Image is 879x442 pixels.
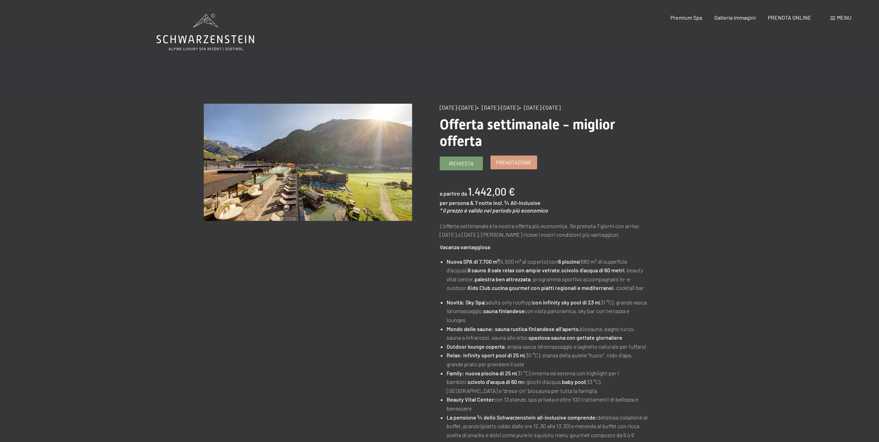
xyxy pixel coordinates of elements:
li: con 13 stanze, spa privata e oltre 100 trattamenti di bellezza e benessere [447,395,648,413]
span: Offerta settimanale - miglior offerta [440,116,615,149]
strong: palestra ben attrezzata [475,276,531,282]
span: incl. ¾ All-Inclusive [493,199,541,206]
span: • [DATE]-[DATE] [477,104,518,111]
a: PRENOTA ONLINE [768,14,811,21]
a: Richiesta [440,157,483,170]
strong: 6 piscine [558,258,579,265]
strong: spaziosa sauna con gettate giornaliere [528,334,622,341]
li: (31 °C) interna ed esterna con highlight per i bambini: e giochi d'acqua, (33 °C), [GEOGRAPHIC_DA... [447,369,648,395]
strong: Kids Club [468,284,490,291]
li: biosauna, bagno turco, sauna a infrarossi, sauna alle erbe, [447,325,648,342]
span: Richiesta [449,160,474,167]
strong: Nuova SPA di 7.700 m² [447,258,499,265]
li: (adults only rooftop) (31 °C), grande vasca idromassaggio, con vista panoramica, sky bar con terr... [447,298,648,325]
strong: Beauty Vital Center [447,396,494,403]
span: • [DATE]-[DATE] [519,104,561,111]
em: * il prezzo è valido nel periodo più economico [440,207,548,214]
span: Menu [837,14,851,21]
span: a partire da [440,190,467,197]
strong: Vacanza vantaggiosa [440,244,490,250]
strong: Mondo delle saune: sauna rustica finlandese all’aperto, [447,326,580,332]
strong: Outdoor lounge [447,343,485,350]
strong: Family: nuova piscina di 25 m [447,370,516,376]
strong: sauna finlandese [483,308,525,314]
span: per persona & [440,199,474,206]
span: Prenotazione [496,159,532,166]
img: Offerta settimanale - miglior offerta [204,104,412,221]
a: Premium Spa [670,14,702,21]
strong: scivolo d’acqua di 60 m [468,378,523,385]
p: L'offerta settimanale è la nostra offerta più economica. Se prenota 7 giorni con arrivo [DATE] o ... [440,222,648,239]
strong: con infinity sky pool di 23 m [533,299,599,305]
span: 7 notte [475,199,492,206]
strong: cucina gourmet con piatti regionali e mediterranei [492,284,613,291]
strong: Relax: infinity sport pool di 25 m [447,352,524,358]
strong: 8 saune [468,267,486,273]
strong: coperta [486,343,505,350]
strong: baby pool [562,378,585,385]
strong: Novità: Sky Spa [447,299,484,305]
strong: 8 sale relax con ampie vetrate [488,267,560,273]
li: (30 °C), stanza della quiete “fuoco”, nido d'ape, grande prato per prendere il sole [447,351,648,368]
strong: scivolo d'acqua di 60 metri [561,267,624,273]
li: (5.500 m² al coperto) con (680 m² di superficie d'acqua), , , , beauty vital center, , programma ... [447,257,648,292]
b: 1.442,00 € [468,185,515,198]
span: [DATE]-[DATE] [440,104,476,111]
a: Prenotazione [491,156,537,169]
li: , ampia vasca idromassaggio e laghetto naturale per tuffarsi [447,342,648,351]
strong: La pensione ¾ dello Schwarzenstein all-inclusive comprende: [447,414,597,421]
a: Galleria immagini [714,14,756,21]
